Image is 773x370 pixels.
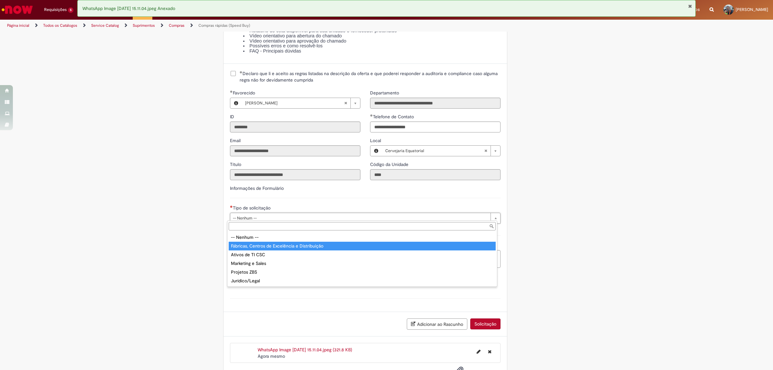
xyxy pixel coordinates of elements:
div: Projetos ZBS [229,268,496,277]
div: Ativos de TI CSC [229,250,496,259]
ul: Tipo de solicitação [227,232,497,287]
div: Marketing e Sales [229,259,496,268]
div: -- Nenhum -- [229,233,496,242]
div: Fábricas, Centros de Excelência e Distribuição [229,242,496,250]
div: Jurídico/Legal [229,277,496,285]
